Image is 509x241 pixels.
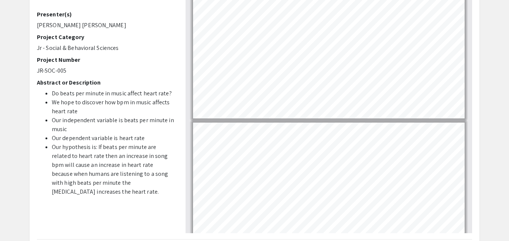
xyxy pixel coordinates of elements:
[361,67,404,76] a: https://www.youtube.com/watch?v=5bnxJnYiMwk
[37,56,174,63] h2: Project Number
[52,143,168,196] span: Our hypothesis is: If beats per minute are related to heart rate then an increase in song bpm wil...
[37,34,174,41] h2: Project Category
[37,11,174,18] h2: Presenter(s)
[361,86,448,94] a: https://www.youtube.com/watch?v=OQlByoPdG6c
[6,207,32,235] iframe: Chat
[361,49,387,57] a: https://www.youtube.com/watch?v=-Oh6hNFZ2KA
[37,79,174,86] h2: Abstract or Description
[52,98,170,115] span: We hope to discover how bpm in music affects heart rate
[384,77,442,85] a: https://www.youtube.com/watch?v=OQlByoPdG6c
[382,39,446,48] a: https://www.youtube.com/watch?v=-Oh6hNFZ2KA
[37,66,174,75] p: JR-SOC-005
[37,232,97,240] span: Materials and methods
[52,116,174,133] span: Our independent variable is beats per minute in music
[37,44,174,53] p: Jr - Social & Behavioral Sciences
[384,58,453,66] a: https://www.youtube.com/watch?v=5bnxJnYiMwk
[37,21,174,30] p: [PERSON_NAME] [PERSON_NAME]
[52,89,172,97] span: Do beats per minute in music affect heart rate?
[52,134,145,142] span: Our dependent variable is heart rate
